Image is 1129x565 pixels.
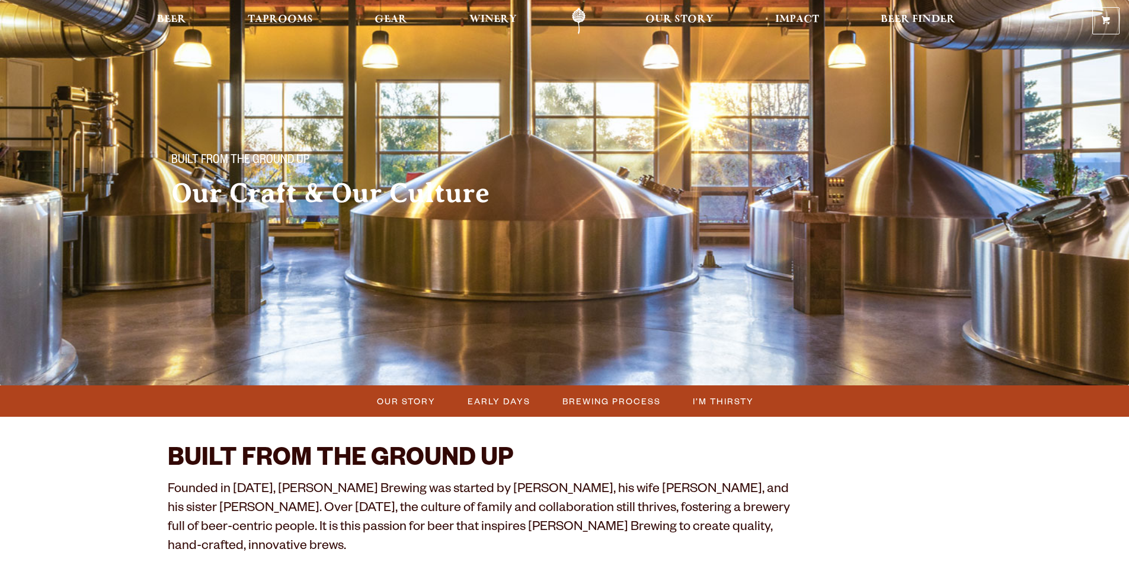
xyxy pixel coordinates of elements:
[638,8,721,34] a: Our Story
[767,8,827,34] a: Impact
[171,154,309,169] span: Built From The Ground Up
[468,392,530,410] span: Early Days
[157,15,186,24] span: Beer
[693,392,754,410] span: I’m Thirsty
[775,15,819,24] span: Impact
[556,8,601,34] a: Odell Home
[171,178,541,208] h2: Our Craft & Our Culture
[168,481,794,557] p: Founded in [DATE], [PERSON_NAME] Brewing was started by [PERSON_NAME], his wife [PERSON_NAME], an...
[367,8,415,34] a: Gear
[370,392,442,410] a: Our Story
[686,392,760,410] a: I’m Thirsty
[562,392,661,410] span: Brewing Process
[873,8,963,34] a: Beer Finder
[168,446,794,475] h2: BUILT FROM THE GROUND UP
[555,392,667,410] a: Brewing Process
[240,8,321,34] a: Taprooms
[377,392,436,410] span: Our Story
[460,392,536,410] a: Early Days
[149,8,194,34] a: Beer
[645,15,714,24] span: Our Story
[469,15,517,24] span: Winery
[375,15,407,24] span: Gear
[462,8,524,34] a: Winery
[248,15,313,24] span: Taprooms
[881,15,955,24] span: Beer Finder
